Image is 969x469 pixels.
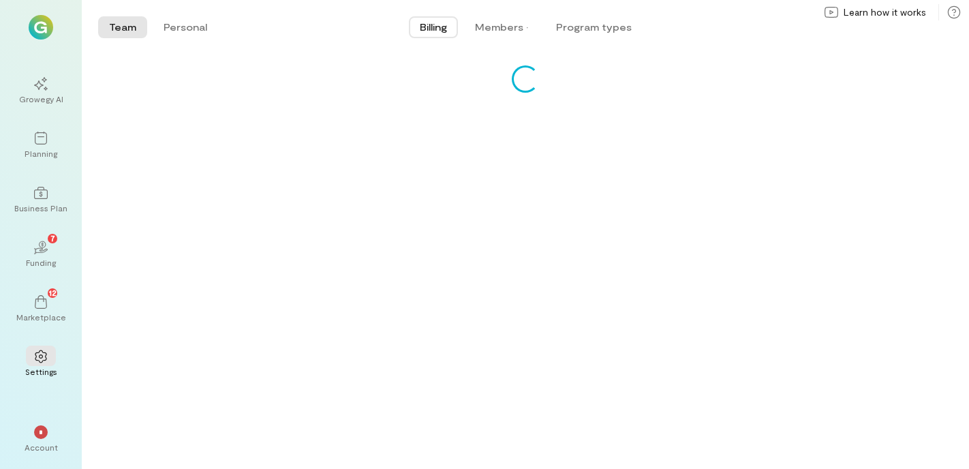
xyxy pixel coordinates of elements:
button: Program types [545,16,643,38]
a: Funding [16,230,65,279]
button: Team [98,16,147,38]
span: 7 [50,232,55,244]
a: Planning [16,121,65,170]
span: 12 [49,286,57,299]
div: Growegy AI [19,93,63,104]
div: Account [25,442,58,453]
div: Marketplace [16,312,66,322]
a: Marketplace [16,284,65,333]
button: Personal [153,16,218,38]
span: Learn how it works [844,5,926,19]
button: Members · [463,16,540,38]
button: Billing [409,16,458,38]
a: Business Plan [16,175,65,224]
div: Settings [25,366,57,377]
div: Funding [26,257,56,268]
div: Planning [25,148,57,159]
span: Billing [420,20,447,34]
div: *Account [16,414,65,464]
div: Business Plan [14,202,67,213]
div: Members · [474,20,529,34]
a: Settings [16,339,65,388]
a: Growegy AI [16,66,65,115]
